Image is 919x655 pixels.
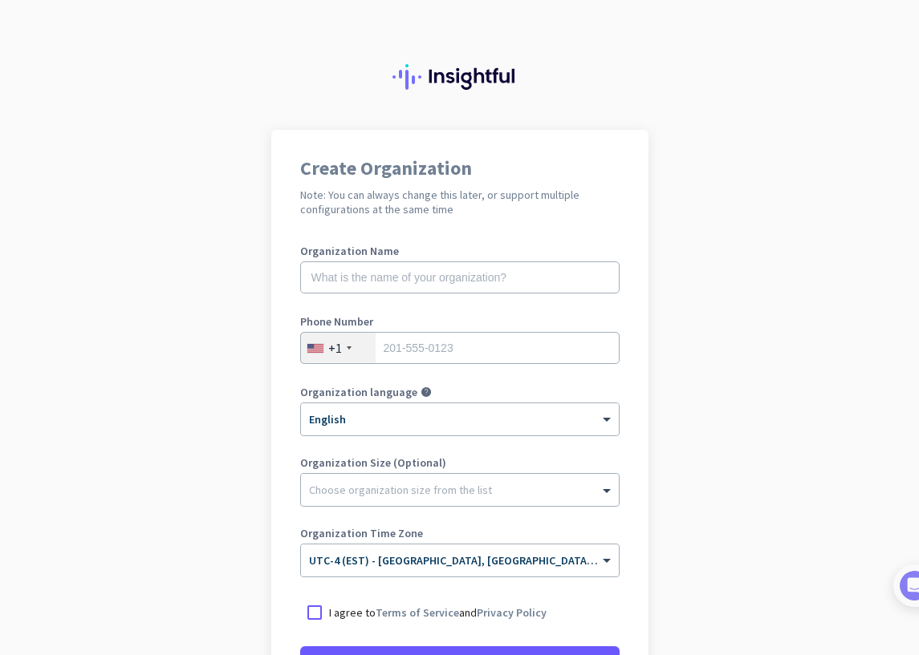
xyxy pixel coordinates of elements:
input: What is the name of your organization? [300,261,620,293]
i: help [421,386,432,398]
label: Organization language [300,386,417,398]
label: Organization Size (Optional) [300,457,620,468]
p: I agree to and [329,604,547,621]
input: 201-555-0123 [300,332,620,364]
img: Insightful [392,64,527,90]
a: Privacy Policy [477,605,547,620]
label: Organization Time Zone [300,528,620,539]
a: Terms of Service [376,605,459,620]
label: Organization Name [300,245,620,257]
label: Phone Number [300,316,620,327]
h2: Note: You can always change this later, or support multiple configurations at the same time [300,188,620,216]
h1: Create Organization [300,159,620,178]
div: +1 [328,340,342,356]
